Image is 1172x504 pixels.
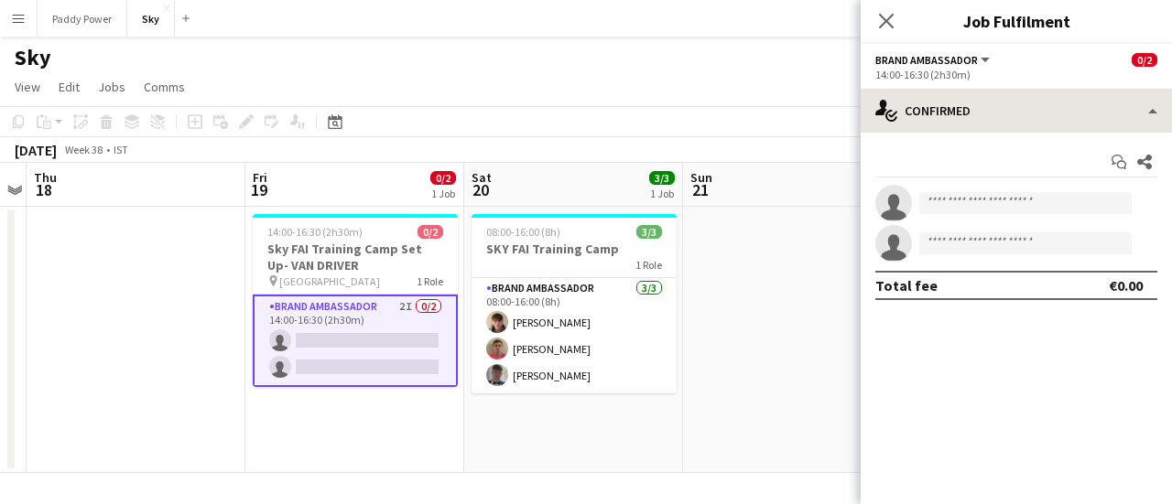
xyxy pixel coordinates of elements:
button: Brand Ambassador [875,53,993,67]
span: Sun [690,169,712,186]
div: Total fee [875,276,938,295]
h3: Job Fulfilment [861,9,1172,33]
div: Confirmed [861,89,1172,133]
div: 1 Job [650,187,674,200]
span: Brand Ambassador [875,53,978,67]
span: Thu [34,169,57,186]
button: Paddy Power [38,1,127,37]
span: Sat [472,169,492,186]
span: 0/2 [418,225,443,239]
h3: SKY FAI Training Camp [472,241,677,257]
a: Edit [51,75,87,99]
app-job-card: 08:00-16:00 (8h)3/3SKY FAI Training Camp1 RoleBrand Ambassador3/308:00-16:00 (8h)[PERSON_NAME][PE... [472,214,677,393]
div: IST [114,143,128,156]
span: Edit [59,79,80,95]
span: Week 38 [60,143,106,156]
a: View [7,75,48,99]
span: 08:00-16:00 (8h) [486,225,560,239]
div: 14:00-16:30 (2h30m) [875,68,1157,81]
app-job-card: 14:00-16:30 (2h30m)0/2Sky FAI Training Camp Set Up- VAN DRIVER [GEOGRAPHIC_DATA]1 RoleBrand Ambas... [253,214,458,387]
span: 19 [250,179,267,200]
span: [GEOGRAPHIC_DATA] [279,274,380,288]
span: Fri [253,169,267,186]
span: 21 [688,179,712,200]
h1: Sky [15,44,51,71]
app-card-role: Brand Ambassador2I0/214:00-16:30 (2h30m) [253,295,458,387]
div: [DATE] [15,141,57,159]
span: 0/2 [1132,53,1157,67]
div: €0.00 [1109,276,1143,295]
a: Comms [136,75,192,99]
a: Jobs [91,75,133,99]
h3: Sky FAI Training Camp Set Up- VAN DRIVER [253,241,458,273]
span: View [15,79,40,95]
span: 1 Role [635,258,662,272]
span: 3/3 [649,171,675,185]
span: Comms [144,79,185,95]
span: 14:00-16:30 (2h30m) [267,225,363,239]
div: 1 Job [431,187,455,200]
app-card-role: Brand Ambassador3/308:00-16:00 (8h)[PERSON_NAME][PERSON_NAME][PERSON_NAME] [472,278,677,393]
span: 18 [31,179,57,200]
span: 3/3 [636,225,662,239]
span: 0/2 [430,171,456,185]
button: Sky [127,1,175,37]
span: 1 Role [417,274,443,288]
span: 20 [469,179,492,200]
span: Jobs [98,79,125,95]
